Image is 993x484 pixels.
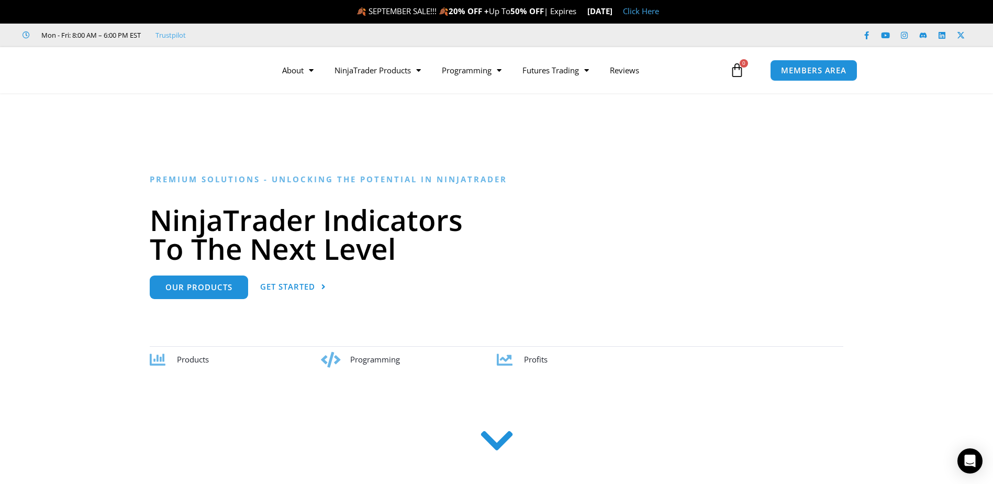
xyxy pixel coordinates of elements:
[150,174,843,184] h6: Premium Solutions - Unlocking the Potential in NinjaTrader
[150,276,248,299] a: Our Products
[599,58,650,82] a: Reviews
[150,205,843,263] h1: NinjaTrader Indicators To The Next Level
[350,354,400,365] span: Programming
[512,58,599,82] a: Futures Trading
[623,6,659,16] a: Click Here
[740,59,748,68] span: 0
[272,58,324,82] a: About
[121,51,234,89] img: LogoAI | Affordable Indicators – NinjaTrader
[155,29,186,41] a: Trustpilot
[449,6,489,16] strong: 20% OFF +
[324,58,431,82] a: NinjaTrader Products
[587,6,612,16] strong: [DATE]
[431,58,512,82] a: Programming
[781,67,846,74] span: MEMBERS AREA
[260,283,315,291] span: Get Started
[524,354,548,365] span: Profits
[165,283,232,291] span: Our Products
[510,6,544,16] strong: 50% OFF
[260,276,326,299] a: Get Started
[272,58,727,82] nav: Menu
[39,29,141,41] span: Mon - Fri: 8:00 AM – 6:00 PM EST
[577,7,585,15] img: ⌛
[177,354,209,365] span: Products
[714,55,760,85] a: 0
[356,6,587,16] span: 🍂 SEPTEMBER SALE!!! 🍂 Up To | Expires
[770,60,857,81] a: MEMBERS AREA
[957,448,983,474] div: Open Intercom Messenger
